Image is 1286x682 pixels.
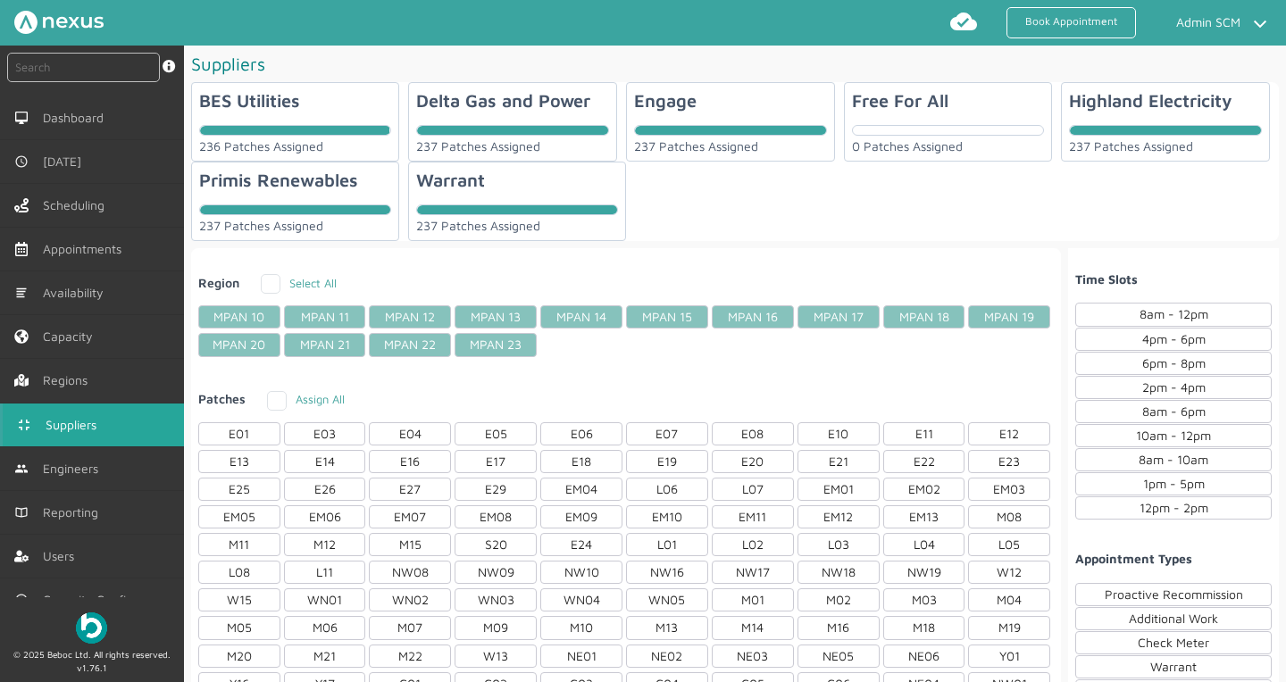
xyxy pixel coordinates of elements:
div: EM05 [198,505,280,528]
span: Reporting [43,505,105,520]
div: WN02 [369,588,451,611]
div: E24 [540,533,622,556]
div: EM08 [455,505,537,528]
div: EM04 [540,478,622,501]
div: Proactive Recommission [1075,583,1272,606]
div: M09 [455,616,537,639]
div: 0 Patches Assigned [852,139,1045,154]
span: Availability [43,286,111,300]
div: MPAN 12 [369,305,451,329]
div: 237 Patches Assigned [199,219,392,233]
div: M05 [198,616,280,639]
div: EM02 [883,478,965,501]
div: NW18 [797,561,880,584]
div: E07 [626,422,708,445]
div: 12pm - 2pm [1075,496,1272,520]
div: Highland Electricity [1069,90,1232,111]
div: E10 [797,422,880,445]
div: E22 [883,450,965,473]
div: 8am - 12pm [1075,303,1272,326]
div: E26 [284,478,366,501]
span: Capacity Configs [43,593,146,607]
div: M13 [626,616,708,639]
div: 2pm - 4pm [1075,376,1272,399]
div: E29 [455,478,537,501]
div: Check Meter [1075,631,1272,654]
div: Delta Gas and Power [416,90,590,111]
div: EM03 [968,478,1050,501]
div: 237 Patches Assigned [416,219,618,233]
img: appointments-left-menu.svg [14,242,29,256]
div: 1pm - 5pm [1075,472,1272,495]
div: M03 [883,588,965,611]
div: NW08 [369,561,451,584]
div: L04 [883,533,965,556]
div: MPAN 10 [198,305,280,329]
div: E27 [369,478,451,501]
div: M11 [198,533,280,556]
span: Appointments [43,242,129,256]
div: Additional Work [1075,607,1272,630]
div: M21 [284,645,366,668]
div: L11 [284,561,366,584]
div: WN05 [626,588,708,611]
div: L03 [797,533,880,556]
div: L06 [626,478,708,501]
h1: Suppliers [191,46,735,82]
label: Assign All [267,392,345,406]
a: Book Appointment [1006,7,1136,38]
div: MPAN 11 [284,305,366,329]
h2: Patches [198,389,253,408]
div: MPAN 18 [883,305,965,329]
img: md-desktop.svg [14,111,29,125]
div: 6pm - 8pm [1075,352,1272,375]
div: EM10 [626,505,708,528]
div: E04 [369,422,451,445]
img: md-list.svg [14,286,29,300]
div: NE05 [797,645,880,668]
div: M12 [284,533,366,556]
div: NW09 [455,561,537,584]
div: M10 [540,616,622,639]
div: E06 [540,422,622,445]
img: md-people.svg [14,462,29,476]
div: E11 [883,422,965,445]
div: E16 [369,450,451,473]
img: md-contract.svg [17,418,31,432]
div: E14 [284,450,366,473]
img: md-time.svg [14,593,29,607]
div: E12 [968,422,1050,445]
div: M22 [369,645,451,668]
div: MPAN 15 [626,305,708,329]
div: Warrant [416,170,485,190]
div: MPAN 17 [797,305,880,329]
img: scheduling-left-menu.svg [14,198,29,212]
input: Search by: Ref, PostCode, MPAN, MPRN, Account, Customer [7,53,160,82]
div: MPAN 13 [455,305,537,329]
img: md-time.svg [14,154,29,169]
div: L08 [198,561,280,584]
div: NW10 [540,561,622,584]
span: Users [43,549,81,563]
img: user-left-menu.svg [14,549,29,563]
div: E19 [626,450,708,473]
span: Dashboard [43,111,111,125]
div: M16 [797,616,880,639]
div: M08 [968,505,1050,528]
span: Engineers [43,462,105,476]
div: Free For All [852,90,948,111]
div: W13 [455,645,537,668]
div: M15 [369,533,451,556]
div: MPAN 16 [712,305,794,329]
div: E05 [455,422,537,445]
div: EM13 [883,505,965,528]
span: Capacity [43,329,100,344]
div: E21 [797,450,880,473]
div: 8am - 10am [1075,448,1272,471]
div: WN03 [455,588,537,611]
div: EM01 [797,478,880,501]
div: M06 [284,616,366,639]
div: BES Utilities [199,90,300,111]
div: L05 [968,533,1050,556]
div: E25 [198,478,280,501]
